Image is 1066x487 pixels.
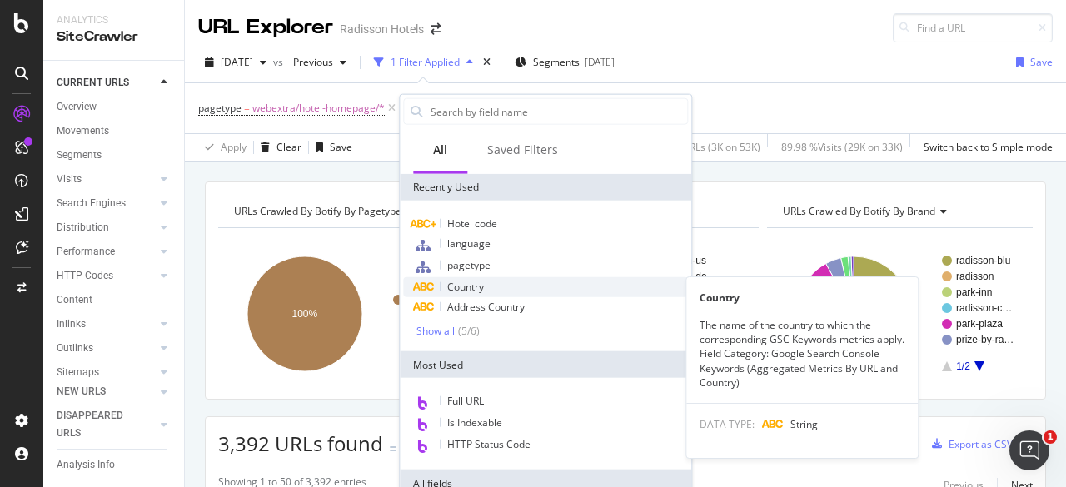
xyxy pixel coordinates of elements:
[198,13,333,42] div: URL Explorer
[57,407,141,442] div: DISAPPEARED URLS
[286,49,353,76] button: Previous
[651,140,760,154] div: 6.41 % URLs ( 3K on 53K )
[447,437,531,451] span: HTTP Status Code
[917,134,1053,161] button: Switch back to Simple mode
[455,324,480,338] div: ( 5 / 6 )
[956,271,994,282] text: radisson
[276,140,301,154] div: Clear
[767,241,1029,386] svg: A chart.
[390,446,396,451] img: Equal
[433,142,447,158] div: All
[57,122,172,140] a: Movements
[924,140,1053,154] div: Switch back to Simple mode
[57,195,126,212] div: Search Engines
[57,316,156,333] a: Inlinks
[783,204,935,218] span: URLs Crawled By Botify By brand
[57,383,106,400] div: NEW URLS
[1009,49,1053,76] button: Save
[480,54,494,71] div: times
[57,316,86,333] div: Inlinks
[700,417,755,431] span: DATA TYPE:
[221,140,247,154] div: Apply
[57,219,156,236] a: Distribution
[57,74,129,92] div: CURRENT URLS
[949,437,1013,451] div: Export as CSV
[57,291,172,309] a: Content
[57,407,156,442] a: DISAPPEARED URLS
[956,360,970,372] text: 1/2
[429,99,687,124] input: Search by field name
[218,241,480,386] svg: A chart.
[57,122,109,140] div: Movements
[956,318,1003,330] text: park-plaza
[956,334,1014,345] text: prize-by-ra…
[956,286,992,298] text: park-inn
[781,140,903,154] div: 89.98 % Visits ( 29K on 33K )
[780,198,1018,225] h4: URLs Crawled By Botify By brand
[309,134,352,161] button: Save
[681,271,707,282] text: de-de
[57,219,109,236] div: Distribution
[447,415,502,430] span: Is Indexable
[57,74,156,92] a: CURRENT URLS
[340,21,424,37] div: Radisson Hotels
[367,49,480,76] button: 1 Filter Applied
[956,302,1012,314] text: radisson-c…
[57,195,156,212] a: Search Engines
[447,280,484,294] span: Country
[533,55,580,69] span: Segments
[221,55,253,69] span: 2025 Aug. 24th
[447,236,491,251] span: language
[57,456,115,474] div: Analysis Info
[447,394,484,408] span: Full URL
[218,430,383,457] span: 3,392 URLs found
[790,417,818,431] span: String
[286,55,333,69] span: Previous
[57,171,156,188] a: Visits
[585,55,615,69] div: [DATE]
[57,340,156,357] a: Outlinks
[893,13,1053,42] input: Find a URL
[57,243,115,261] div: Performance
[244,101,250,115] span: =
[57,147,102,164] div: Segments
[508,49,621,76] button: Segments[DATE]
[57,243,156,261] a: Performance
[400,351,691,378] div: Most Used
[57,98,172,116] a: Overview
[57,364,99,381] div: Sitemaps
[1009,430,1049,470] iframe: Intercom live chat
[57,291,92,309] div: Content
[57,13,171,27] div: Analytics
[416,325,455,336] div: Show all
[57,340,93,357] div: Outlinks
[57,456,172,474] a: Analysis Info
[252,97,385,120] span: webextra/hotel-homepage/*
[198,101,242,115] span: pagetype
[57,98,97,116] div: Overview
[234,204,401,218] span: URLs Crawled By Botify By pagetype
[231,198,469,225] h4: URLs Crawled By Botify By pagetype
[57,383,156,400] a: NEW URLS
[1044,430,1057,444] span: 1
[1030,55,1053,69] div: Save
[925,430,1013,457] button: Export as CSV
[57,267,113,285] div: HTTP Codes
[447,258,491,272] span: pagetype
[57,27,171,47] div: SiteCrawler
[391,55,460,69] div: 1 Filter Applied
[198,134,247,161] button: Apply
[686,318,918,390] div: The name of the country to which the corresponding GSC Keywords metrics apply. Field Category: Go...
[254,134,301,161] button: Clear
[447,216,497,231] span: Hotel code
[681,255,706,266] text: en-us
[447,300,525,314] span: Address Country
[686,291,918,305] div: Country
[57,147,172,164] a: Segments
[487,142,558,158] div: Saved Filters
[330,140,352,154] div: Save
[956,255,1010,266] text: radisson-blu
[198,49,273,76] button: [DATE]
